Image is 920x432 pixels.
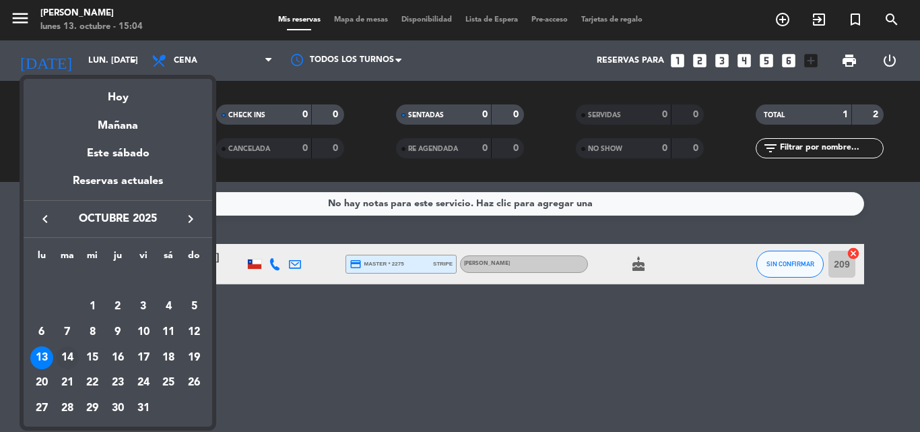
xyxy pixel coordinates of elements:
td: 18 de octubre de 2025 [156,345,182,371]
td: 17 de octubre de 2025 [131,345,156,371]
td: 12 de octubre de 2025 [181,319,207,345]
div: Mañana [24,107,212,135]
div: 21 [56,371,79,394]
div: Hoy [24,79,212,106]
div: 29 [81,397,104,420]
div: 20 [30,371,53,394]
td: 10 de octubre de 2025 [131,319,156,345]
div: 4 [157,295,180,318]
th: miércoles [79,248,105,269]
div: 10 [132,321,155,344]
td: 24 de octubre de 2025 [131,371,156,396]
div: 3 [132,295,155,318]
td: 26 de octubre de 2025 [181,371,207,396]
div: 19 [183,346,205,369]
div: Este sábado [24,135,212,173]
td: 22 de octubre de 2025 [79,371,105,396]
div: 24 [132,371,155,394]
th: viernes [131,248,156,269]
td: OCT. [29,269,207,295]
div: 8 [81,321,104,344]
div: 18 [157,346,180,369]
div: 2 [106,295,129,318]
i: keyboard_arrow_left [37,211,53,227]
td: 31 de octubre de 2025 [131,396,156,421]
td: 16 de octubre de 2025 [105,345,131,371]
div: 1 [81,295,104,318]
i: keyboard_arrow_right [183,211,199,227]
div: 22 [81,371,104,394]
div: 23 [106,371,129,394]
td: 11 de octubre de 2025 [156,319,182,345]
td: 9 de octubre de 2025 [105,319,131,345]
div: 5 [183,295,205,318]
td: 8 de octubre de 2025 [79,319,105,345]
div: 15 [81,346,104,369]
th: jueves [105,248,131,269]
td: 29 de octubre de 2025 [79,396,105,421]
td: 7 de octubre de 2025 [55,319,80,345]
th: martes [55,248,80,269]
th: domingo [181,248,207,269]
td: 5 de octubre de 2025 [181,295,207,320]
td: 1 de octubre de 2025 [79,295,105,320]
td: 3 de octubre de 2025 [131,295,156,320]
div: 9 [106,321,129,344]
div: 6 [30,321,53,344]
div: 14 [56,346,79,369]
button: keyboard_arrow_left [33,210,57,228]
td: 2 de octubre de 2025 [105,295,131,320]
td: 20 de octubre de 2025 [29,371,55,396]
td: 30 de octubre de 2025 [105,396,131,421]
div: 31 [132,397,155,420]
div: 12 [183,321,205,344]
th: lunes [29,248,55,269]
div: 28 [56,397,79,420]
div: 25 [157,371,180,394]
div: 11 [157,321,180,344]
div: 13 [30,346,53,369]
div: 16 [106,346,129,369]
td: 14 de octubre de 2025 [55,345,80,371]
td: 15 de octubre de 2025 [79,345,105,371]
div: 27 [30,397,53,420]
div: 7 [56,321,79,344]
td: 6 de octubre de 2025 [29,319,55,345]
td: 28 de octubre de 2025 [55,396,80,421]
td: 4 de octubre de 2025 [156,295,182,320]
th: sábado [156,248,182,269]
div: 26 [183,371,205,394]
td: 21 de octubre de 2025 [55,371,80,396]
td: 13 de octubre de 2025 [29,345,55,371]
span: octubre 2025 [57,210,178,228]
td: 25 de octubre de 2025 [156,371,182,396]
div: 17 [132,346,155,369]
div: 30 [106,397,129,420]
td: 27 de octubre de 2025 [29,396,55,421]
td: 23 de octubre de 2025 [105,371,131,396]
td: 19 de octubre de 2025 [181,345,207,371]
button: keyboard_arrow_right [178,210,203,228]
div: Reservas actuales [24,173,212,200]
